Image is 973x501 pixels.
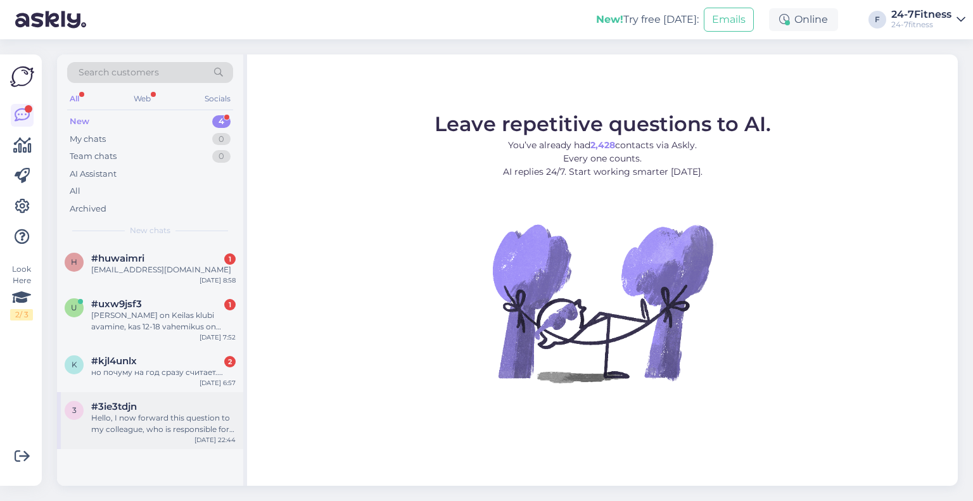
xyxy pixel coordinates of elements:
div: All [70,185,80,198]
button: Emails [704,8,754,32]
div: [DATE] 8:58 [200,276,236,285]
span: Leave repetitive questions to AI. [435,111,771,136]
span: u [71,303,77,312]
div: Look Here [10,263,33,320]
div: F [868,11,886,29]
div: Socials [202,91,233,107]
div: All [67,91,82,107]
div: 0 [212,133,231,146]
div: Online [769,8,838,31]
span: #kjl4unlx [91,355,137,367]
div: 2 / 3 [10,309,33,320]
div: Try free [DATE]: [596,12,699,27]
span: #uxw9jsf3 [91,298,142,310]
div: Team chats [70,150,117,163]
b: New! [596,13,623,25]
span: h [71,257,77,267]
b: 2,428 [590,139,615,151]
div: Archived [70,203,106,215]
div: Web [131,91,153,107]
div: 24-7Fitness [891,10,951,20]
div: [DATE] 6:57 [200,378,236,388]
span: New chats [130,225,170,236]
div: [PERSON_NAME] on Keilas klubi avamine, kas 12-18 vahemikus on [PERSON_NAME] [PERSON_NAME] osta? [... [91,310,236,333]
div: 1 [224,299,236,310]
div: 2 [224,356,236,367]
div: My chats [70,133,106,146]
div: но почуму на год сразу считает.... [91,367,236,378]
div: New [70,115,89,128]
div: AI Assistant [70,168,117,181]
span: #3ie3tdjn [91,401,137,412]
div: 24-7fitness [891,20,951,30]
img: Askly Logo [10,65,34,89]
div: 1 [224,253,236,265]
div: 4 [212,115,231,128]
span: Search customers [79,66,159,79]
div: [DATE] 22:44 [194,435,236,445]
p: You’ve already had contacts via Askly. Every one counts. AI replies 24/7. Start working smarter [... [435,139,771,179]
div: Hello, I now forward this question to my colleague, who is responsible for this. The reply will b... [91,412,236,435]
a: 24-7Fitness24-7fitness [891,10,965,30]
img: No Chat active [488,189,716,417]
span: #huwaimri [91,253,144,264]
div: [DATE] 7:52 [200,333,236,342]
span: 3 [72,405,77,415]
div: 0 [212,150,231,163]
span: k [72,360,77,369]
div: [EMAIL_ADDRESS][DOMAIN_NAME] [91,264,236,276]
